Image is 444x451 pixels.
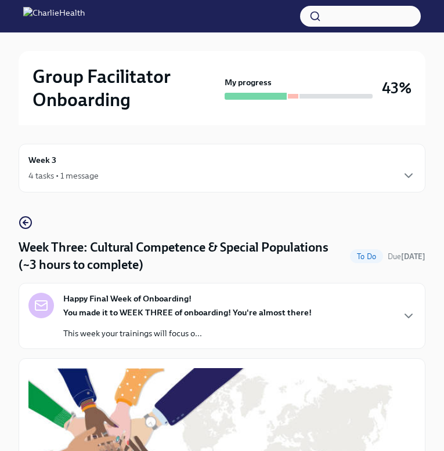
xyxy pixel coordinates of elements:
[23,7,85,26] img: CharlieHealth
[19,239,345,274] h4: Week Three: Cultural Competence & Special Populations (~3 hours to complete)
[225,77,272,88] strong: My progress
[382,78,411,99] h3: 43%
[388,251,425,262] span: September 23rd, 2025 10:00
[388,252,425,261] span: Due
[33,65,220,111] h2: Group Facilitator Onboarding
[350,252,383,261] span: To Do
[63,328,312,339] p: This week your trainings will focus o...
[63,293,192,304] strong: Happy Final Week of Onboarding!
[28,170,99,181] div: 4 tasks • 1 message
[63,307,312,318] strong: You made it to WEEK THREE of onboarding! You're almost there!
[28,154,56,166] h6: Week 3
[401,252,425,261] strong: [DATE]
